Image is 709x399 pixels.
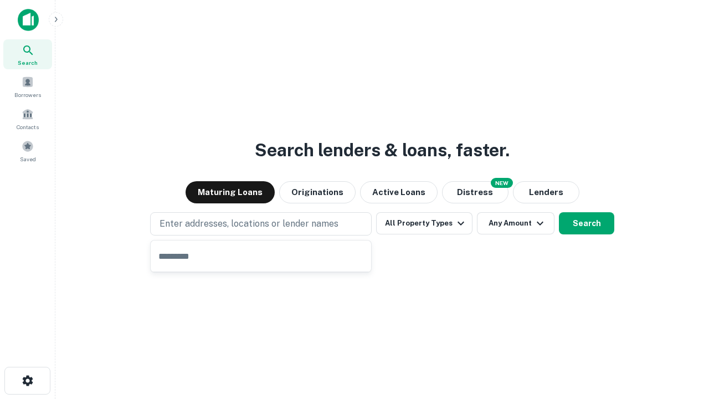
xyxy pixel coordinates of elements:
button: Active Loans [360,181,438,203]
a: Search [3,39,52,69]
h3: Search lenders & loans, faster. [255,137,510,163]
button: Search distressed loans with lien and other non-mortgage details. [442,181,508,203]
button: All Property Types [376,212,472,234]
p: Enter addresses, locations or lender names [160,217,338,231]
button: Lenders [513,181,579,203]
a: Saved [3,136,52,166]
a: Borrowers [3,71,52,101]
div: NEW [491,178,513,188]
button: Enter addresses, locations or lender names [150,212,372,236]
a: Contacts [3,104,52,134]
span: Saved [20,155,36,163]
span: Borrowers [14,90,41,99]
button: Search [559,212,614,234]
iframe: Chat Widget [654,310,709,364]
span: Contacts [17,122,39,131]
button: Maturing Loans [186,181,275,203]
span: Search [18,58,38,67]
button: Any Amount [477,212,554,234]
button: Originations [279,181,356,203]
img: capitalize-icon.png [18,9,39,31]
